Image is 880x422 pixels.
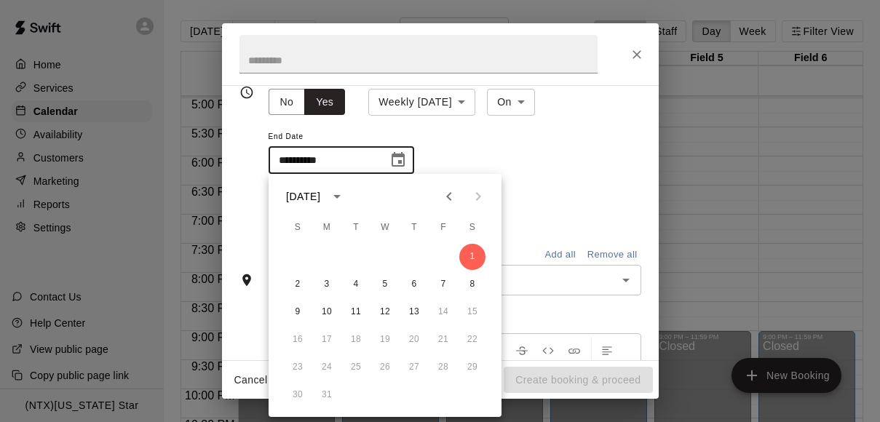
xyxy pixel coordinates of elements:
[616,270,636,290] button: Open
[459,213,485,242] span: Saturday
[595,337,619,363] button: Left Align
[487,89,535,116] div: On
[314,299,340,325] button: 10
[286,189,320,204] div: [DATE]
[430,271,456,298] button: 7
[459,271,485,298] button: 8
[343,299,369,325] button: 11
[430,213,456,242] span: Friday
[228,367,274,394] button: Cancel
[314,271,340,298] button: 3
[269,89,306,116] button: No
[269,127,414,147] span: End Date
[536,337,560,363] button: Insert Code
[372,299,398,325] button: 12
[372,213,398,242] span: Wednesday
[510,337,534,363] button: Format Strikethrough
[459,244,485,270] button: 1
[314,213,340,242] span: Monday
[372,271,398,298] button: 5
[285,299,311,325] button: 9
[401,213,427,242] span: Thursday
[624,41,650,68] button: Close
[269,89,346,116] div: outlined button group
[239,85,254,100] svg: Timing
[325,184,349,209] button: calendar view is open, switch to year view
[435,182,464,211] button: Previous month
[368,89,475,116] div: Weekly [DATE]
[285,271,311,298] button: 2
[537,244,584,266] button: Add all
[401,299,427,325] button: 13
[384,146,413,175] button: Choose date, selected date is Aug 1, 2026
[584,244,641,266] button: Remove all
[401,271,427,298] button: 6
[343,213,369,242] span: Tuesday
[343,271,369,298] button: 4
[562,337,587,363] button: Insert Link
[239,273,254,287] svg: Rooms
[304,89,345,116] button: Yes
[285,213,311,242] span: Sunday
